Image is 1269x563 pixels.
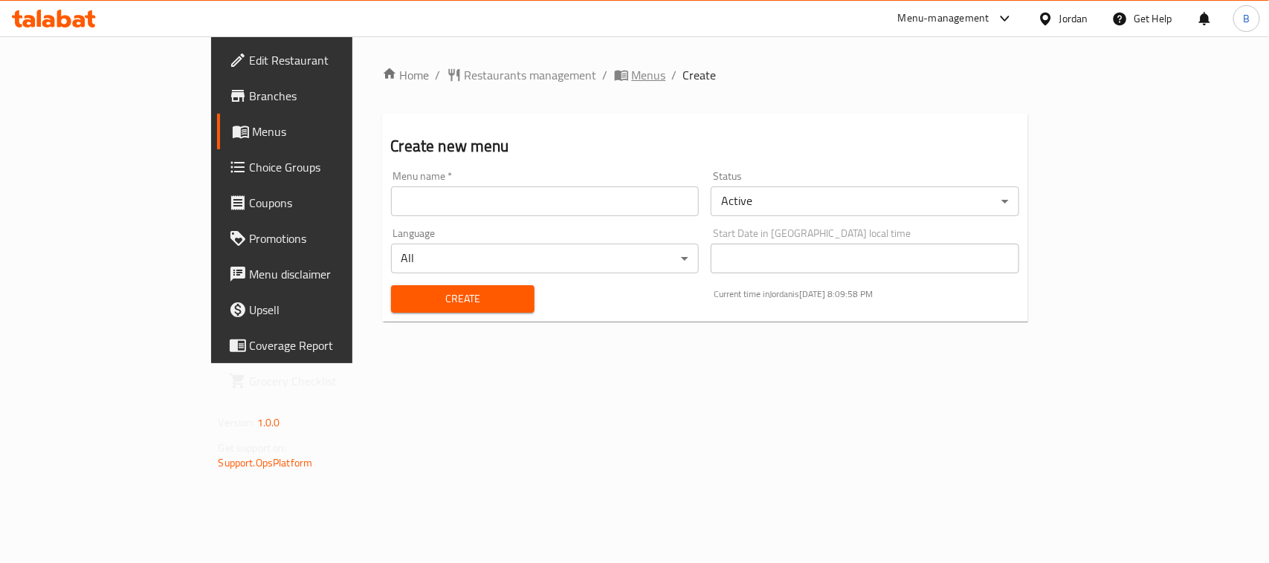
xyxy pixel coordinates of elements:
span: Choice Groups [250,158,411,176]
div: Jordan [1059,10,1088,27]
span: Edit Restaurant [250,51,411,69]
h2: Create new menu [391,135,1020,157]
span: Branches [250,87,411,105]
span: Coupons [250,194,411,212]
a: Coverage Report [217,328,423,363]
a: Edit Restaurant [217,42,423,78]
div: Menu-management [898,10,989,27]
span: Version: [219,413,255,432]
li: / [603,66,608,84]
span: Menus [632,66,666,84]
li: / [436,66,441,84]
span: Menu disclaimer [250,265,411,283]
span: Get support on: [219,438,287,458]
div: All [391,244,700,273]
a: Menus [614,66,666,84]
span: Menus [253,123,411,140]
span: Create [403,290,523,308]
input: Please enter Menu name [391,186,700,216]
a: Choice Groups [217,149,423,185]
span: Promotions [250,230,411,247]
a: Support.OpsPlatform [219,453,313,472]
a: Restaurants management [447,66,597,84]
a: Menus [217,114,423,149]
span: 1.0.0 [257,413,280,432]
span: Upsell [250,301,411,319]
button: Create [391,285,535,313]
a: Upsell [217,292,423,328]
span: Coverage Report [250,336,411,354]
nav: breadcrumb [382,66,1029,84]
a: Branches [217,78,423,114]
span: Grocery Checklist [250,372,411,390]
a: Promotions [217,221,423,256]
p: Current time in Jordan is [DATE] 8:09:58 PM [714,287,1020,301]
a: Coupons [217,185,423,221]
span: Restaurants management [465,66,597,84]
span: Create [683,66,717,84]
span: B [1243,10,1250,27]
a: Grocery Checklist [217,363,423,399]
div: Active [711,186,1019,216]
li: / [672,66,677,84]
a: Menu disclaimer [217,256,423,292]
